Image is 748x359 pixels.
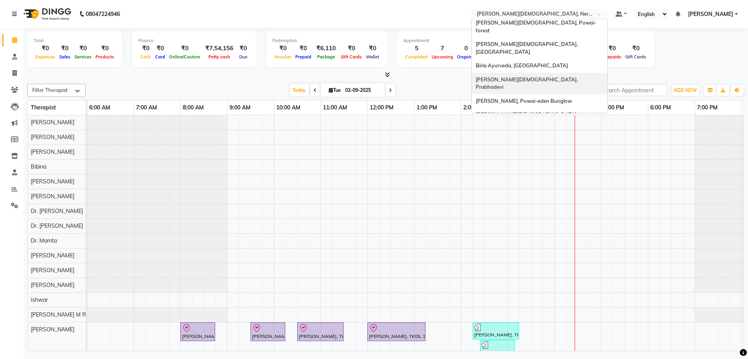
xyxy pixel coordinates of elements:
[32,87,68,93] span: Filter Therapist
[623,54,648,60] span: Gift Cards
[237,54,249,60] span: Due
[461,102,486,113] a: 2:00 PM
[153,44,167,53] div: ₹0
[272,44,293,53] div: ₹0
[688,10,733,18] span: [PERSON_NAME]
[31,178,74,185] span: [PERSON_NAME]
[476,98,572,104] span: [PERSON_NAME], Powai-eden Bunglow
[272,37,381,44] div: Redemption
[206,54,232,60] span: Petty cash
[473,324,518,338] div: [PERSON_NAME], TK10, 02:15 PM-03:15 PM, Pizhichil 2999
[272,54,293,60] span: Voucher
[599,84,667,96] input: Search Appointment
[313,44,339,53] div: ₹6,110
[167,44,202,53] div: ₹0
[31,326,74,333] span: [PERSON_NAME]
[86,3,120,25] b: 08047224946
[34,37,116,44] div: Total
[31,104,56,111] span: Therapist
[455,44,477,53] div: 0
[31,252,74,259] span: [PERSON_NAME]
[476,19,596,33] span: [PERSON_NAME][DEMOGRAPHIC_DATA], Powai-forest
[34,44,57,53] div: ₹0
[481,341,514,356] div: [PERSON_NAME], TK08, 02:25 PM-03:10 PM, [GEOGRAPHIC_DATA] (weekend) (Two Hand Therapy)
[327,87,343,93] span: Tue
[228,102,252,113] a: 9:00 AM
[403,54,430,60] span: Completed
[153,54,167,60] span: Card
[293,44,313,53] div: ₹0
[672,85,699,96] button: ADD NEW
[368,102,395,113] a: 12:00 PM
[339,44,364,53] div: ₹0
[471,19,608,113] ng-dropdown-panel: Options list
[181,324,214,340] div: [PERSON_NAME], TK01, 08:00 AM-08:45 AM, [GEOGRAPHIC_DATA] (weekend) (Two Hand Therapy)
[57,54,72,60] span: Sales
[674,87,697,93] span: ADD NEW
[368,324,425,340] div: [PERSON_NAME], TK05, 12:00 PM-01:15 PM, [GEOGRAPHIC_DATA] (weekday)
[476,41,579,55] span: [PERSON_NAME][DEMOGRAPHIC_DATA], [GEOGRAPHIC_DATA]
[430,44,455,53] div: 7
[298,324,343,340] div: [PERSON_NAME], TK04, 10:30 AM-11:30 AM, Pizhichil 2999
[430,54,455,60] span: Upcoming
[31,148,74,155] span: [PERSON_NAME]
[251,324,284,340] div: [PERSON_NAME], TK03, 09:30 AM-10:15 AM, Abhyangam (weekday) (Two Hand Therapy)
[289,84,309,96] span: Today
[274,102,302,113] a: 10:00 AM
[31,193,74,200] span: [PERSON_NAME]
[403,37,500,44] div: Appointment
[695,102,720,113] a: 7:00 PM
[601,54,623,60] span: Prepaids
[476,76,579,90] span: [PERSON_NAME][DEMOGRAPHIC_DATA], Prabhadevi
[364,44,381,53] div: ₹0
[293,54,313,60] span: Prepaid
[31,134,74,141] span: [PERSON_NAME]
[138,44,153,53] div: ₹0
[601,44,623,53] div: ₹0
[31,311,86,318] span: [PERSON_NAME] M R
[93,54,116,60] span: Products
[202,44,236,53] div: ₹7,54,156
[31,237,57,244] span: Dr. Mamta
[648,102,673,113] a: 6:00 PM
[87,102,112,113] a: 6:00 AM
[134,102,159,113] a: 7:00 AM
[31,267,74,274] span: [PERSON_NAME]
[455,54,477,60] span: Ongoing
[93,44,116,53] div: ₹0
[72,54,93,60] span: Services
[236,44,250,53] div: ₹0
[403,44,430,53] div: 5
[138,54,153,60] span: Cash
[321,102,349,113] a: 11:00 AM
[167,54,202,60] span: Online/Custom
[364,54,381,60] span: Wallet
[72,44,93,53] div: ₹0
[476,62,568,69] span: Birla Ayurveda, [GEOGRAPHIC_DATA]
[623,44,648,53] div: ₹0
[31,282,74,289] span: [PERSON_NAME]
[31,163,46,170] span: Bibina
[415,102,439,113] a: 1:00 PM
[31,208,83,215] span: Dr. [PERSON_NAME]
[343,84,382,96] input: 2025-09-02
[57,44,72,53] div: ₹0
[181,102,206,113] a: 8:00 AM
[31,119,74,126] span: [PERSON_NAME]
[138,37,250,44] div: Finance
[315,54,337,60] span: Package
[339,54,364,60] span: Gift Cards
[602,102,626,113] a: 5:00 PM
[20,3,73,25] img: logo
[31,222,83,229] span: Dr. [PERSON_NAME]
[476,111,579,125] span: [PERSON_NAME][DEMOGRAPHIC_DATA], [PERSON_NAME]
[34,54,57,60] span: Expenses
[31,296,48,303] span: Ishwar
